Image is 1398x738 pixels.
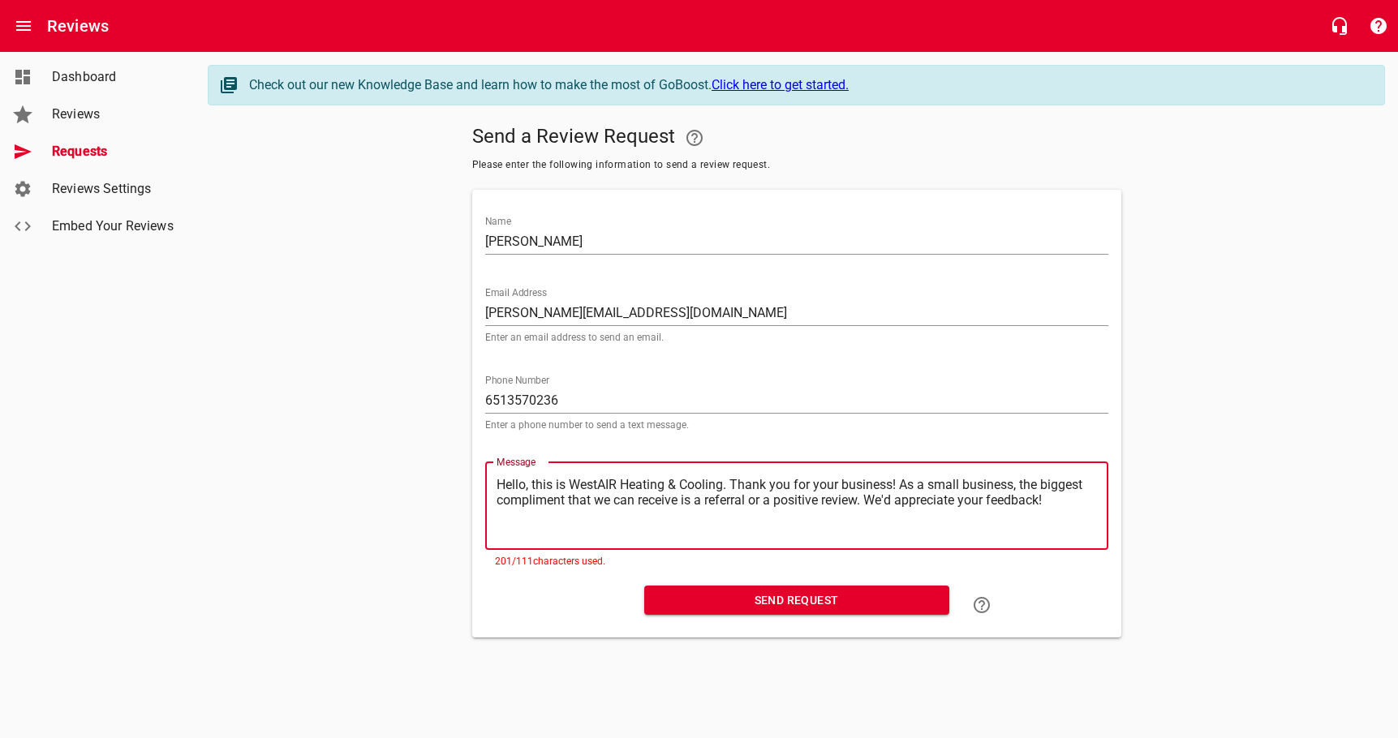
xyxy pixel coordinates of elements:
span: Please enter the following information to send a review request. [472,157,1121,174]
label: Name [485,217,511,226]
p: Enter a phone number to send a text message. [485,420,1108,430]
label: Phone Number [485,375,549,385]
p: Enter an email address to send an email. [485,333,1108,342]
h6: Reviews [47,13,109,39]
button: Send Request [644,586,949,616]
a: Your Google or Facebook account must be connected to "Send a Review Request" [675,118,714,157]
button: Support Portal [1359,6,1398,45]
a: Click here to get started. [712,77,849,92]
h5: Send a Review Request [472,118,1121,157]
span: Dashboard [52,67,175,87]
label: Email Address [485,288,547,298]
button: Live Chat [1320,6,1359,45]
span: 201 / 111 characters used. [495,556,605,567]
button: Open drawer [4,6,43,45]
span: Reviews [52,105,175,124]
textarea: Hello, this is WestAIR Heating & Cooling. Thank you for your business! As a small business, the b... [497,477,1097,534]
a: Learn how to "Send a Review Request" [962,586,1001,624]
span: Reviews Settings [52,179,175,199]
span: Send Request [657,590,936,611]
div: Check out our new Knowledge Base and learn how to make the most of GoBoost. [249,75,1368,95]
span: Embed Your Reviews [52,217,175,236]
span: Requests [52,142,175,161]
